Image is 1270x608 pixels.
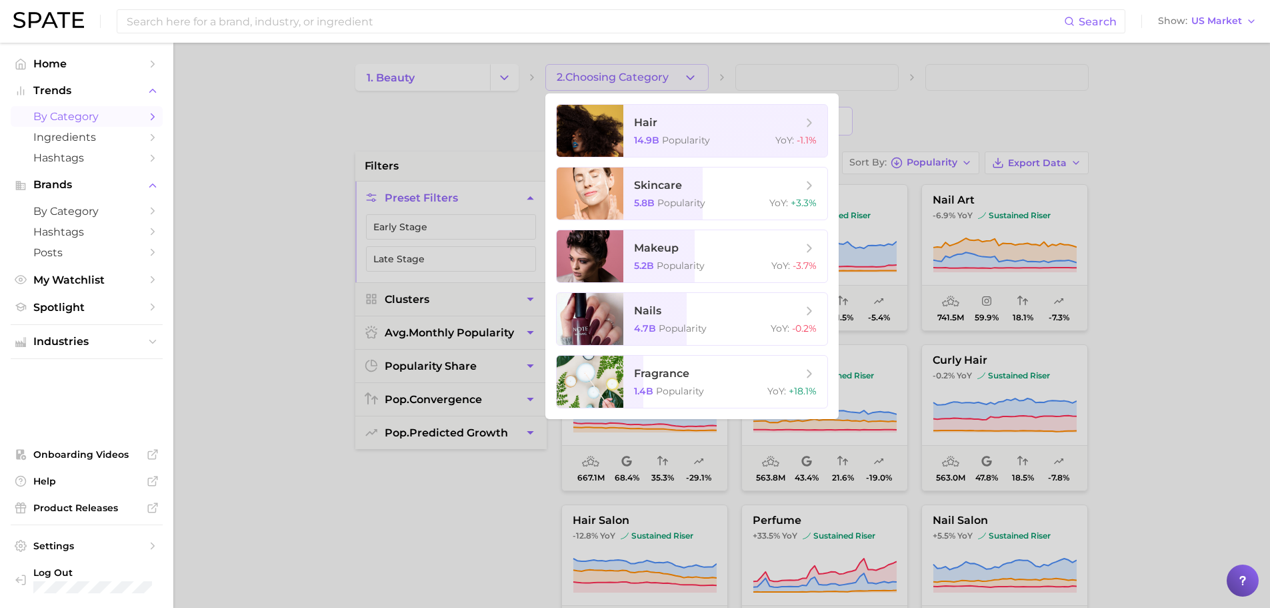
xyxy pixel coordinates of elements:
[33,110,140,123] span: by Category
[793,260,817,272] span: -3.7%
[662,134,710,146] span: Popularity
[33,179,140,191] span: Brands
[33,336,140,348] span: Industries
[656,385,704,397] span: Popularity
[11,498,163,518] a: Product Releases
[33,226,140,238] span: Hashtags
[33,57,140,70] span: Home
[33,246,140,259] span: Posts
[33,475,140,487] span: Help
[11,563,163,597] a: Log out. Currently logged in with e-mail david.lucas@loreal.com.
[634,304,661,317] span: nails
[33,502,140,514] span: Product Releases
[769,197,788,209] span: YoY :
[33,274,140,286] span: My Watchlist
[11,106,163,127] a: by Category
[11,175,163,195] button: Brands
[11,127,163,147] a: Ingredients
[125,10,1064,33] input: Search here for a brand, industry, or ingredient
[11,53,163,74] a: Home
[789,385,817,397] span: +18.1%
[1158,17,1187,25] span: Show
[33,151,140,164] span: Hashtags
[33,567,152,579] span: Log Out
[634,134,659,146] span: 14.9b
[1155,13,1260,30] button: ShowUS Market
[11,297,163,318] a: Spotlight
[11,201,163,222] a: by Category
[1079,15,1117,28] span: Search
[33,448,140,461] span: Onboarding Videos
[791,197,817,209] span: +3.3%
[657,260,705,272] span: Popularity
[634,197,655,209] span: 5.8b
[33,301,140,314] span: Spotlight
[11,270,163,290] a: My Watchlist
[11,81,163,101] button: Trends
[775,134,794,146] span: YoY :
[657,197,705,209] span: Popularity
[634,385,653,397] span: 1.4b
[634,322,656,334] span: 4.7b
[11,536,163,556] a: Settings
[11,242,163,263] a: Posts
[797,134,817,146] span: -1.1%
[13,12,84,28] img: SPATE
[545,93,839,419] ul: 2.Choosing Category
[33,205,140,218] span: by Category
[659,322,707,334] span: Popularity
[634,260,654,272] span: 5.2b
[767,385,786,397] span: YoY :
[33,131,140,143] span: Ingredients
[1191,17,1242,25] span: US Market
[634,116,657,129] span: hair
[11,222,163,242] a: Hashtags
[11,471,163,491] a: Help
[33,540,140,552] span: Settings
[634,242,679,254] span: makeup
[634,179,682,192] span: skincare
[771,322,789,334] span: YoY :
[634,367,689,380] span: fragrance
[11,444,163,465] a: Onboarding Videos
[771,260,790,272] span: YoY :
[33,85,140,97] span: Trends
[11,332,163,352] button: Industries
[11,147,163,168] a: Hashtags
[792,322,817,334] span: -0.2%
